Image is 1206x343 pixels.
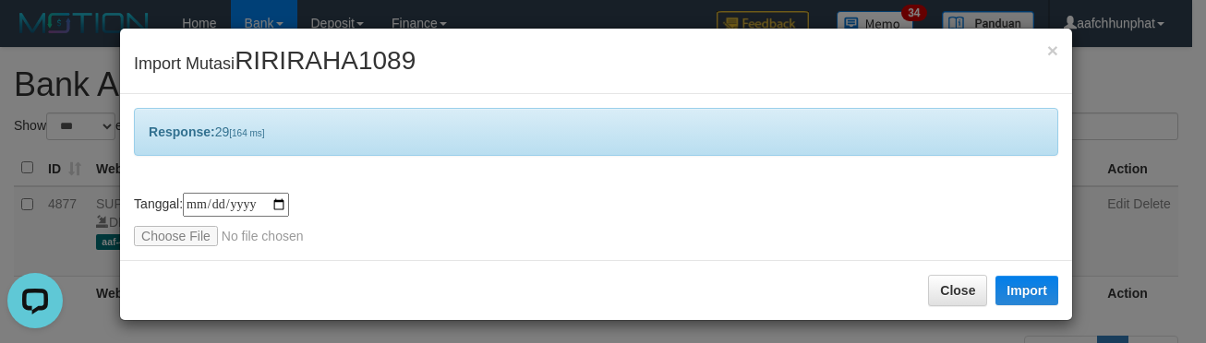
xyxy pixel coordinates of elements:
button: Close [928,275,987,306]
span: × [1047,40,1058,61]
span: Import Mutasi [134,54,416,73]
span: RIRIRAHA1089 [235,46,416,75]
button: Open LiveChat chat widget [7,7,63,63]
span: [164 ms] [229,128,264,138]
button: Import [995,276,1058,305]
b: Response: [149,124,215,139]
div: Tanggal: [134,193,1058,246]
button: Close [1047,41,1058,60]
div: 29 [134,108,1058,156]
